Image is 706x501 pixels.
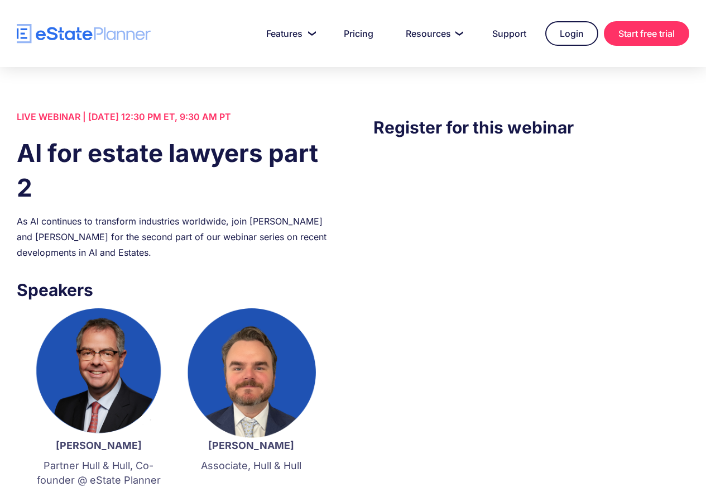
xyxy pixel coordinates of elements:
[479,22,540,45] a: Support
[330,22,387,45] a: Pricing
[253,22,325,45] a: Features
[186,459,316,473] p: Associate, Hull & Hull
[604,21,689,46] a: Start free trial
[17,109,333,125] div: LIVE WEBINAR | [DATE] 12:30 PM ET, 9:30 AM PT
[56,440,142,451] strong: [PERSON_NAME]
[373,114,689,140] h3: Register for this webinar
[545,21,598,46] a: Login
[17,213,333,260] div: As AI continues to transform industries worldwide, join [PERSON_NAME] and [PERSON_NAME] for the s...
[17,136,333,205] h1: AI for estate lawyers part 2
[33,459,164,488] p: Partner Hull & Hull, Co-founder @ eState Planner
[208,440,294,451] strong: [PERSON_NAME]
[392,22,473,45] a: Resources
[17,277,333,303] h3: Speakers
